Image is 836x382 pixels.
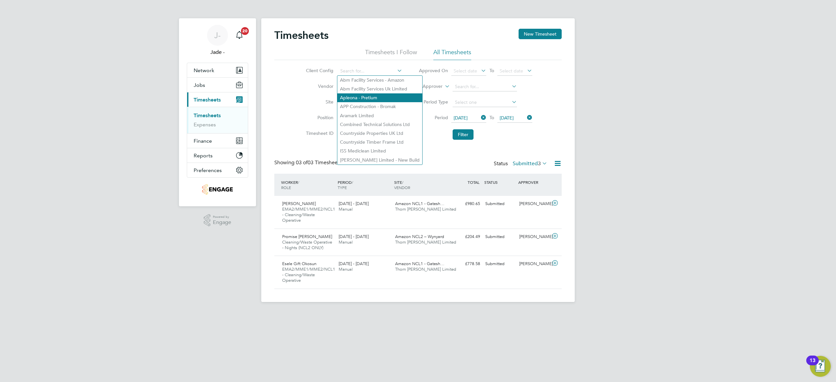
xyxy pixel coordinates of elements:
[194,112,221,119] a: Timesheets
[339,234,369,239] span: [DATE] - [DATE]
[339,206,353,212] span: Manual
[337,85,422,93] li: Abm Facility Services Uk Limited
[338,67,402,76] input: Search for...
[194,82,205,88] span: Jobs
[810,356,831,377] button: Open Resource Center, 13 new notifications
[468,180,479,185] span: TOTAL
[304,99,333,105] label: Site
[241,27,249,35] span: 20
[395,239,456,245] span: Thorn [PERSON_NAME] Limited
[433,48,471,60] li: All Timesheets
[395,234,444,239] span: Amazon NCL2 – Wynyard
[402,180,403,185] span: /
[213,214,231,220] span: Powered by
[282,206,335,223] span: EMA2/MME1/MME2/NCL1 - Cleaning/Waste Operative
[274,29,329,42] h2: Timesheets
[419,115,448,120] label: Period
[194,152,213,159] span: Reports
[296,159,308,166] span: 03 of
[194,121,216,128] a: Expenses
[483,259,517,269] div: Submitted
[517,176,551,188] div: APPROVER
[187,63,248,77] button: Network
[488,66,496,75] span: To
[194,167,222,173] span: Preferences
[500,68,523,74] span: Select date
[233,25,246,46] a: 20
[304,130,333,136] label: Timesheet ID
[282,266,335,283] span: EMA2/MME1/MME2/NCL1 - Cleaning/Waste Operative
[187,184,248,195] a: Go to home page
[187,163,248,177] button: Preferences
[395,206,456,212] span: Thorn [PERSON_NAME] Limited
[337,111,422,120] li: Aramark Limited
[282,261,316,266] span: Esele Gift Okosun
[517,231,551,242] div: [PERSON_NAME]
[395,261,444,266] span: Amazon NCL1 - Gatesh…
[281,185,291,190] span: ROLE
[394,185,410,190] span: VENDOR
[187,107,248,133] div: Timesheets
[187,92,248,107] button: Timesheets
[280,176,336,193] div: WORKER
[337,93,422,102] li: Apleona - Pretium
[449,259,483,269] div: £778.58
[454,115,468,121] span: [DATE]
[517,199,551,209] div: [PERSON_NAME]
[204,214,232,227] a: Powered byEngage
[304,83,333,89] label: Vendor
[282,239,332,250] span: Cleaning/Waste Operative - Nights (NCL2 ONLY)
[337,138,422,147] li: Countryside Timber Frame Ltd
[282,201,316,206] span: [PERSON_NAME]
[202,184,233,195] img: thornbaker-logo-retina.png
[453,98,517,107] input: Select one
[337,120,422,129] li: Combined Technical Solutions Ltd
[187,134,248,148] button: Finance
[337,76,422,85] li: Abm Facility Services - Amazon
[395,266,456,272] span: Thorn [PERSON_NAME] Limited
[483,231,517,242] div: Submitted
[483,176,517,188] div: STATUS
[454,68,477,74] span: Select date
[339,239,353,245] span: Manual
[304,115,333,120] label: Position
[339,201,369,206] span: [DATE] - [DATE]
[337,129,422,138] li: Countryside Properties UK Ltd
[187,78,248,92] button: Jobs
[419,99,448,105] label: Period Type
[810,360,815,369] div: 13
[519,29,562,39] button: New Timesheet
[187,148,248,163] button: Reports
[194,97,221,103] span: Timesheets
[494,159,549,168] div: Status
[449,231,483,242] div: £204.49
[352,180,353,185] span: /
[453,129,474,140] button: Filter
[500,115,514,121] span: [DATE]
[274,159,343,166] div: Showing
[194,138,212,144] span: Finance
[538,160,541,167] span: 3
[419,68,448,73] label: Approved On
[488,113,496,122] span: To
[214,31,221,40] span: J-
[282,234,332,239] span: Promise [PERSON_NAME]
[517,259,551,269] div: [PERSON_NAME]
[194,67,214,73] span: Network
[337,156,422,165] li: [PERSON_NAME] Limited - New Build
[213,220,231,225] span: Engage
[336,176,393,193] div: PERIOD
[393,176,449,193] div: SITE
[453,82,517,91] input: Search for...
[337,102,422,111] li: APP Construction - Bromak
[339,266,353,272] span: Manual
[513,160,547,167] label: Submitted
[337,147,422,155] li: ISS Mediclean Limited
[339,261,369,266] span: [DATE] - [DATE]
[483,199,517,209] div: Submitted
[449,199,483,209] div: £980.65
[395,201,444,206] span: Amazon NCL1 - Gatesh…
[304,68,333,73] label: Client Config
[413,83,442,90] label: Approver
[187,48,248,56] span: Jade -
